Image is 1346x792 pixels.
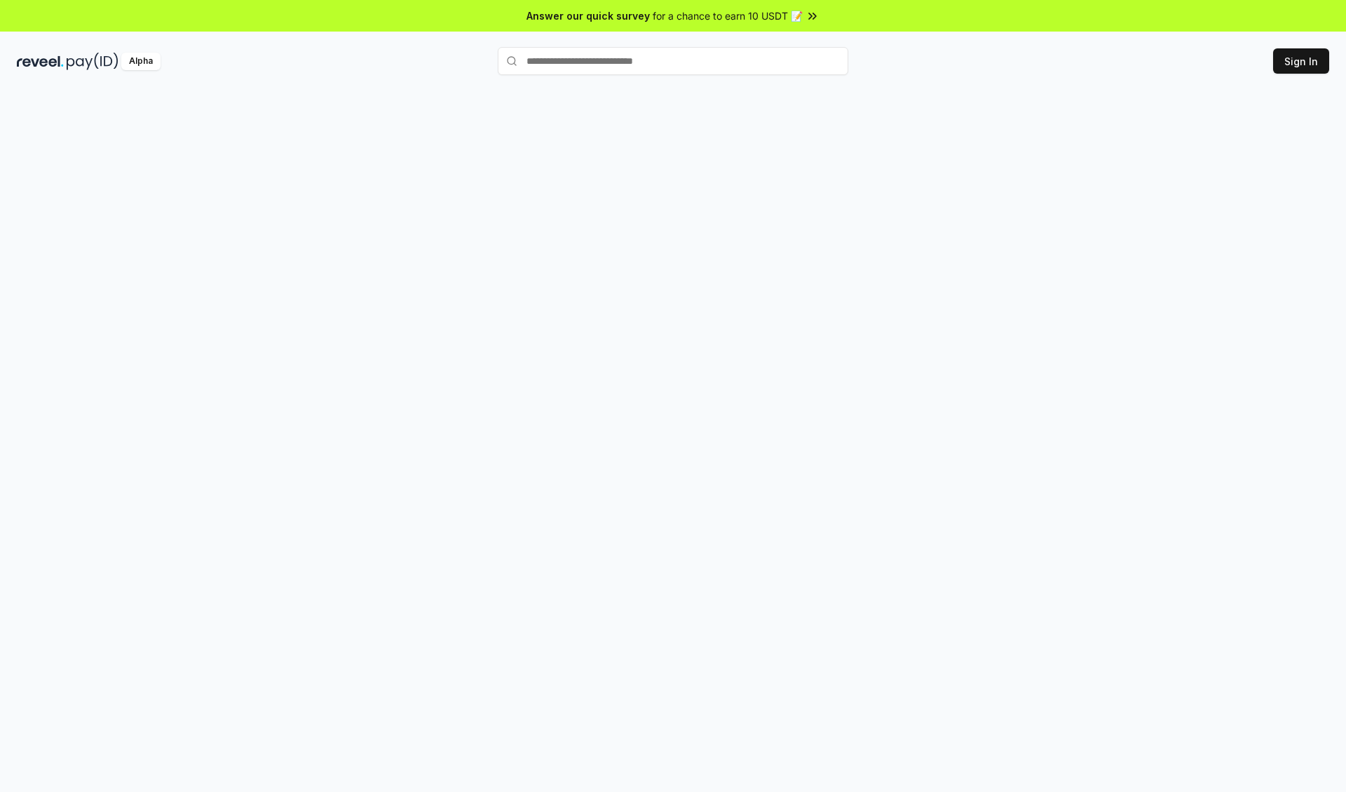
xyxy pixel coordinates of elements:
img: reveel_dark [17,53,64,70]
span: Answer our quick survey [526,8,650,23]
button: Sign In [1273,48,1329,74]
img: pay_id [67,53,118,70]
span: for a chance to earn 10 USDT 📝 [653,8,803,23]
div: Alpha [121,53,161,70]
